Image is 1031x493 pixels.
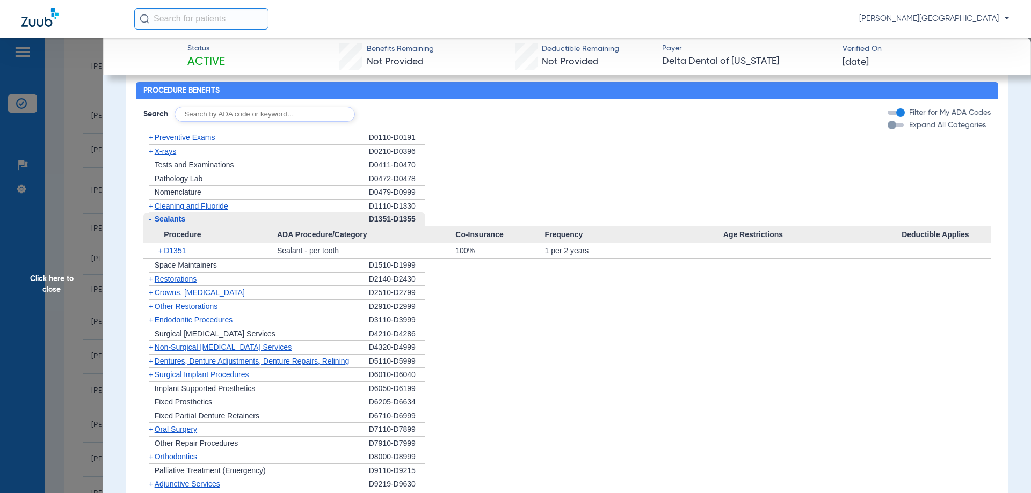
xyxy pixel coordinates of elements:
[149,288,153,297] span: +
[369,259,425,273] div: D1510-D1999
[155,452,197,461] span: Orthodontics
[155,215,186,223] span: Sealants
[155,480,220,488] span: Adjunctive Services
[369,273,425,286] div: D2140-D2430
[843,56,869,69] span: [DATE]
[277,226,455,244] span: ADA Procedure/Category
[544,243,723,258] div: 1 per 2 years
[155,439,238,447] span: Other Repair Procedures
[542,57,599,67] span: Not Provided
[902,226,991,244] span: Deductible Applies
[369,341,425,355] div: D4320-D4999
[367,43,434,55] span: Benefits Remaining
[369,395,425,409] div: D6205-D6634
[149,302,153,311] span: +
[149,357,153,365] span: +
[149,452,153,461] span: +
[155,174,203,183] span: Pathology Lab
[155,302,218,311] span: Other Restorations
[149,133,153,142] span: +
[155,398,212,406] span: Fixed Prosthetics
[369,186,425,200] div: D0479-D0999
[369,437,425,451] div: D7910-D7999
[149,370,153,379] span: +
[369,368,425,382] div: D6010-D6040
[455,226,544,244] span: Co-Insurance
[369,200,425,213] div: D1110-D1330
[155,384,256,393] span: Implant Supported Prosthetics
[149,202,153,210] span: +
[369,212,425,226] div: D1351-D1355
[542,43,619,55] span: Deductible Remaining
[369,477,425,491] div: D9219-D9630
[187,55,225,70] span: Active
[149,147,153,156] span: +
[175,107,355,122] input: Search by ADA code or keyword…
[155,261,217,269] span: Space Maintainers
[369,286,425,300] div: D2510-D2799
[143,109,168,120] span: Search
[907,107,991,119] label: Filter for My ADA Codes
[158,243,164,258] span: +
[544,226,723,244] span: Frequency
[369,355,425,369] div: D5110-D5999
[140,14,149,24] img: Search Icon
[149,425,153,433] span: +
[155,411,259,420] span: Fixed Partial Denture Retainers
[155,466,266,475] span: Palliative Treatment (Emergency)
[187,43,225,54] span: Status
[155,329,275,338] span: Surgical [MEDICAL_DATA] Services
[369,450,425,464] div: D8000-D8999
[662,55,833,68] span: Delta Dental of [US_STATE]
[367,57,424,67] span: Not Provided
[155,275,197,283] span: Restorations
[369,423,425,437] div: D7110-D7899
[723,226,902,244] span: Age Restrictions
[143,226,277,244] span: Procedure
[149,480,153,488] span: +
[149,343,153,351] span: +
[164,246,186,255] span: D1351
[155,160,234,169] span: Tests and Examinations
[155,425,197,433] span: Oral Surgery
[155,315,233,324] span: Endodontic Procedures
[369,145,425,159] div: D0210-D0396
[155,343,292,351] span: Non-Surgical [MEDICAL_DATA] Services
[155,357,350,365] span: Dentures, Denture Adjustments, Denture Repairs, Relining
[369,464,425,478] div: D9110-D9215
[134,8,268,30] input: Search for patients
[369,158,425,172] div: D0411-D0470
[662,43,833,54] span: Payer
[136,82,999,99] h2: Procedure Benefits
[455,243,544,258] div: 100%
[155,147,176,156] span: X-rays
[369,300,425,314] div: D2910-D2999
[155,188,201,196] span: Nomenclature
[149,275,153,283] span: +
[909,121,986,129] span: Expand All Categories
[369,409,425,423] div: D6710-D6999
[369,327,425,341] div: D4210-D4286
[369,131,425,145] div: D0110-D0191
[21,8,59,27] img: Zuub Logo
[155,202,228,210] span: Cleaning and Fluoride
[859,13,1010,24] span: [PERSON_NAME][GEOGRAPHIC_DATA]
[369,313,425,327] div: D3110-D3999
[843,43,1014,55] span: Verified On
[155,288,245,297] span: Crowns, [MEDICAL_DATA]
[369,382,425,396] div: D6050-D6199
[155,133,215,142] span: Preventive Exams
[977,442,1031,493] iframe: Chat Widget
[149,215,151,223] span: -
[277,243,455,258] div: Sealant - per tooth
[369,172,425,186] div: D0472-D0478
[149,315,153,324] span: +
[155,370,249,379] span: Surgical Implant Procedures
